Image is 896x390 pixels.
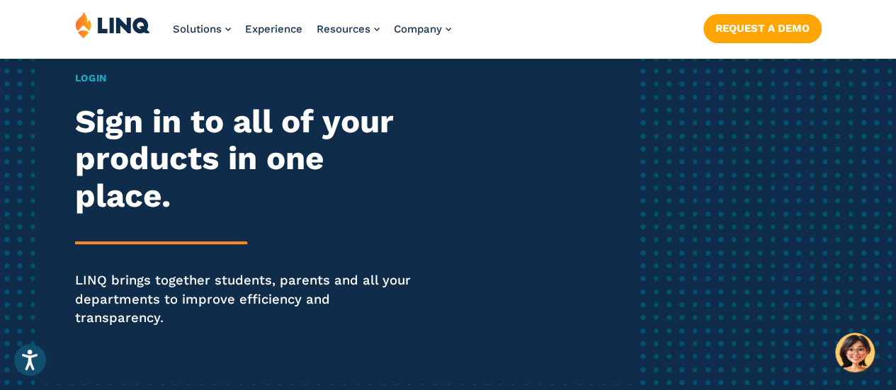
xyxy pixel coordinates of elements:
a: Request a Demo [703,14,822,42]
nav: Primary Navigation [173,11,451,58]
button: Hello, have a question? Let’s chat. [835,333,875,372]
h2: Sign in to all of your products in one place. [75,103,420,215]
a: Experience [245,23,302,35]
a: Resources [317,23,380,35]
p: LINQ brings together students, parents and all your departments to improve efficiency and transpa... [75,271,420,327]
h1: Login [75,71,420,86]
span: Company [394,23,442,35]
a: Solutions [173,23,231,35]
a: Company [394,23,451,35]
img: LINQ | K‑12 Software [75,11,150,38]
span: Resources [317,23,370,35]
span: Solutions [173,23,222,35]
nav: Button Navigation [703,11,822,42]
